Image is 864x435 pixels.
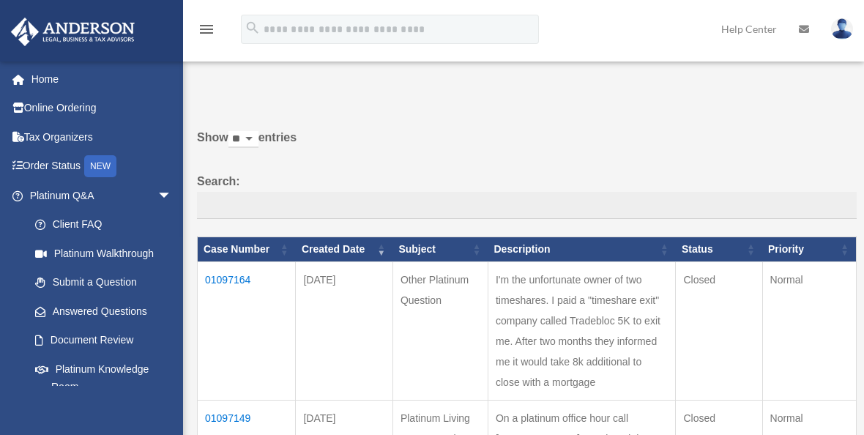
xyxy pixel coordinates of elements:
[7,18,139,46] img: Anderson Advisors Platinum Portal
[762,237,856,262] th: Priority: activate to sort column ascending
[157,181,187,211] span: arrow_drop_down
[10,64,194,94] a: Home
[10,152,194,182] a: Order StatusNEW
[198,237,296,262] th: Case Number: activate to sort column ascending
[21,354,187,401] a: Platinum Knowledge Room
[21,210,187,239] a: Client FAQ
[762,261,856,400] td: Normal
[21,326,187,355] a: Document Review
[10,181,187,210] a: Platinum Q&Aarrow_drop_down
[296,261,392,400] td: [DATE]
[10,122,194,152] a: Tax Organizers
[197,127,857,163] label: Show entries
[21,239,187,268] a: Platinum Walkthrough
[831,18,853,40] img: User Pic
[198,21,215,38] i: menu
[84,155,116,177] div: NEW
[197,192,857,220] input: Search:
[21,268,187,297] a: Submit a Question
[228,131,258,148] select: Showentries
[197,171,857,220] label: Search:
[676,237,762,262] th: Status: activate to sort column ascending
[198,26,215,38] a: menu
[198,261,296,400] td: 01097164
[296,237,392,262] th: Created Date: activate to sort column ascending
[392,237,488,262] th: Subject: activate to sort column ascending
[10,94,194,123] a: Online Ordering
[676,261,762,400] td: Closed
[488,237,675,262] th: Description: activate to sort column ascending
[245,20,261,36] i: search
[488,261,675,400] td: I'm the unfortunate owner of two timeshares. I paid a "timeshare exit" company called Tradebloc 5...
[21,297,179,326] a: Answered Questions
[392,261,488,400] td: Other Platinum Question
